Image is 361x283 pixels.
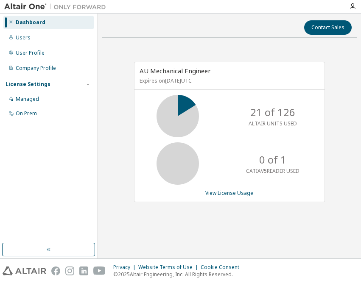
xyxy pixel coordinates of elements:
img: instagram.svg [65,266,74,275]
div: On Prem [16,110,37,117]
div: Privacy [113,264,138,271]
img: youtube.svg [93,266,106,275]
img: altair_logo.svg [3,266,46,275]
p: CATIAV5READER USED [246,167,299,175]
p: © 2025 Altair Engineering, Inc. All Rights Reserved. [113,271,244,278]
div: Company Profile [16,65,56,72]
div: Managed [16,96,39,103]
div: License Settings [6,81,50,88]
img: Altair One [4,3,110,11]
div: Website Terms of Use [138,264,201,271]
img: linkedin.svg [79,266,88,275]
p: Expires on [DATE] UTC [140,77,317,84]
p: ALTAIR UNITS USED [249,120,297,127]
span: AU Mechanical Engineer [140,67,211,75]
div: User Profile [16,50,45,56]
button: Contact Sales [304,20,352,35]
div: Cookie Consent [201,264,244,271]
p: 21 of 126 [250,105,295,119]
a: View License Usage [205,189,253,197]
div: Dashboard [16,19,45,26]
div: Users [16,34,31,41]
img: facebook.svg [51,266,60,275]
p: 0 of 1 [259,153,286,167]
